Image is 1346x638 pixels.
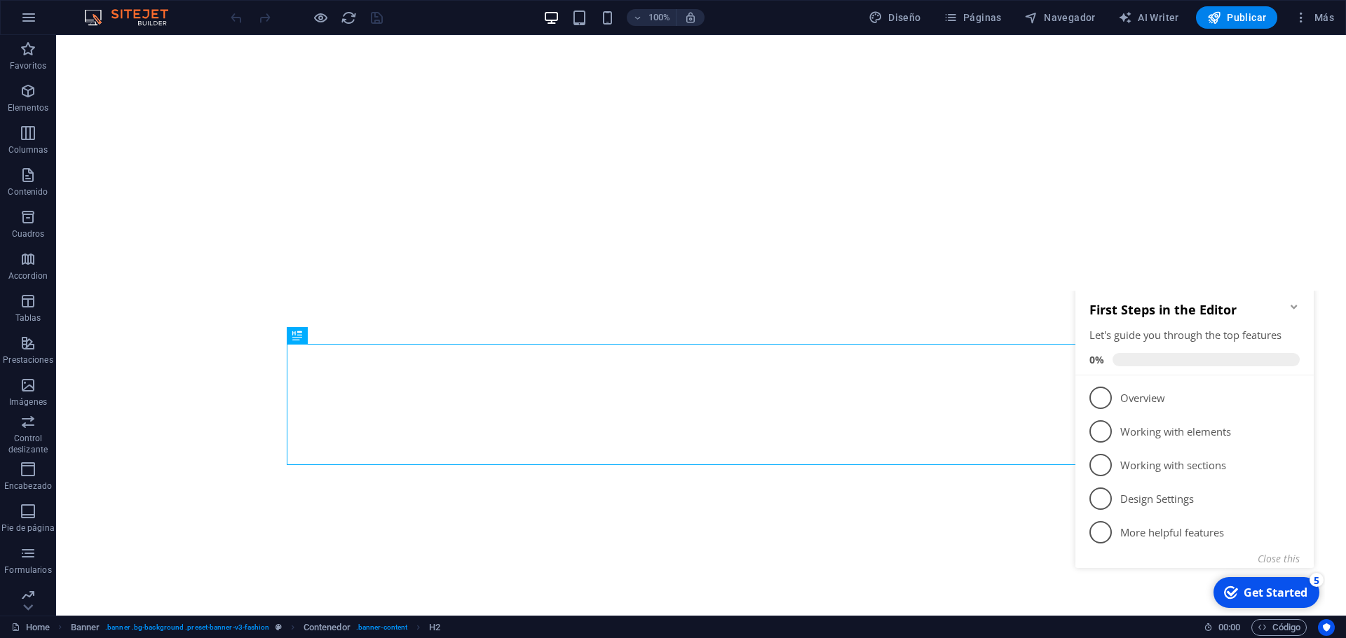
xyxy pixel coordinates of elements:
[1207,11,1267,25] span: Publicar
[869,11,921,25] span: Diseño
[71,619,441,636] nav: breadcrumb
[105,619,269,636] span: . banner .bg-background .preset-banner-v3-fashion
[50,167,219,182] p: Working with sections
[188,261,230,275] button: Close this
[304,619,351,636] span: Haz clic para seleccionar y doble clic para editar
[20,62,43,76] span: 0%
[356,619,407,636] span: . banner-content
[627,9,677,26] button: 100%
[50,134,219,148] p: Working with elements
[863,6,927,29] div: Diseño (Ctrl+Alt+Y)
[81,9,186,26] img: Editor Logo
[240,282,254,296] div: 5
[8,102,48,113] p: Elementos
[340,9,357,26] button: reload
[648,9,670,26] h6: 100%
[6,90,244,124] li: Overview
[1118,11,1179,25] span: AI Writer
[71,619,100,636] span: Haz clic para seleccionar y doble clic para editar
[6,191,244,225] li: Design Settings
[50,100,219,115] p: Overview
[6,124,244,158] li: Working with elements
[4,480,52,492] p: Encabezado
[219,11,230,22] div: Minimize checklist
[12,228,45,240] p: Cuadros
[4,564,51,576] p: Formularios
[6,158,244,191] li: Working with sections
[15,312,41,324] p: Tablas
[1318,619,1335,636] button: Usercentrics
[944,11,1002,25] span: Páginas
[144,286,250,317] div: Get Started 5 items remaining, 0% complete
[11,619,50,636] a: Haz clic para cancelar la selección y doble clic para abrir páginas
[684,11,697,24] i: Al redimensionar, ajustar el nivel de zoom automáticamente para ajustarse al dispositivo elegido.
[1024,11,1096,25] span: Navegador
[1196,6,1278,29] button: Publicar
[1258,619,1300,636] span: Código
[1289,6,1340,29] button: Más
[8,144,48,155] p: Columnas
[1218,619,1240,636] span: 00 00
[429,619,440,636] span: Haz clic para seleccionar y doble clic para editar
[341,10,357,26] i: Volver a cargar página
[50,235,219,249] p: More helpful features
[3,354,53,366] p: Prestaciones
[174,294,238,310] div: Get Started
[938,6,1007,29] button: Páginas
[276,623,282,631] i: Este elemento es un preajuste personalizable
[9,396,47,408] p: Imágenes
[6,225,244,258] li: More helpful features
[20,11,230,27] h2: First Steps in the Editor
[8,186,48,197] p: Contenido
[1113,6,1185,29] button: AI Writer
[863,6,927,29] button: Diseño
[8,270,48,282] p: Accordion
[1228,622,1230,632] span: :
[1294,11,1334,25] span: Más
[312,9,329,26] button: Haz clic para salir del modo de previsualización y seguir editando
[1204,619,1241,636] h6: Tiempo de la sesión
[1,522,54,534] p: Pie de página
[1019,6,1101,29] button: Navegador
[10,60,46,71] p: Favoritos
[50,201,219,216] p: Design Settings
[1251,619,1307,636] button: Código
[20,37,230,52] div: Let's guide you through the top features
